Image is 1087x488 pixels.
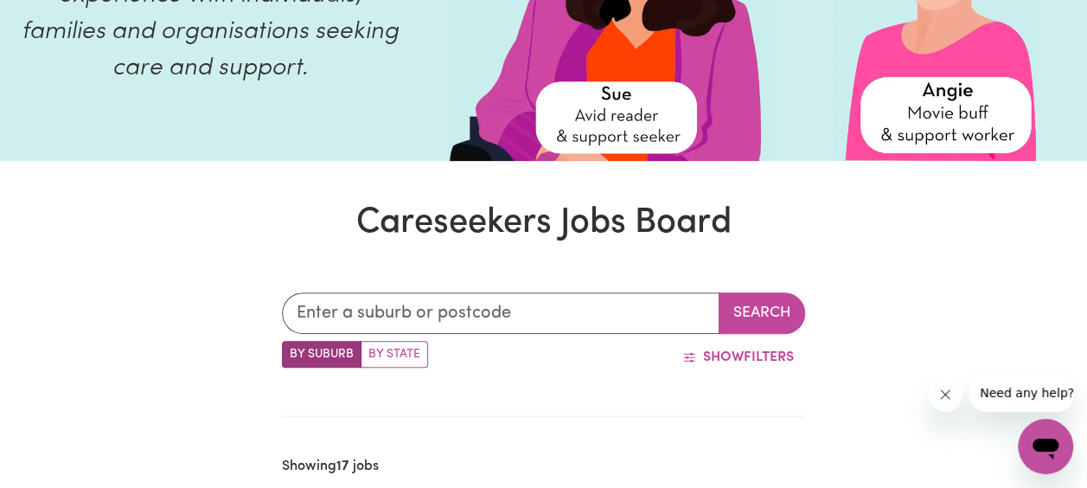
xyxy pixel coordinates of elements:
[719,292,805,334] button: Search
[282,292,719,334] input: Enter a suburb or postcode
[361,341,428,368] label: Search by state
[336,459,349,473] b: 17
[671,341,805,374] button: ShowFilters
[703,350,744,364] span: Show
[282,459,379,475] h2: Showing jobs
[969,374,1073,412] iframe: Message from company
[928,377,962,412] iframe: Close message
[10,12,105,26] span: Need any help?
[282,341,361,368] label: Search by suburb/post code
[1018,419,1073,474] iframe: Button to launch messaging window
